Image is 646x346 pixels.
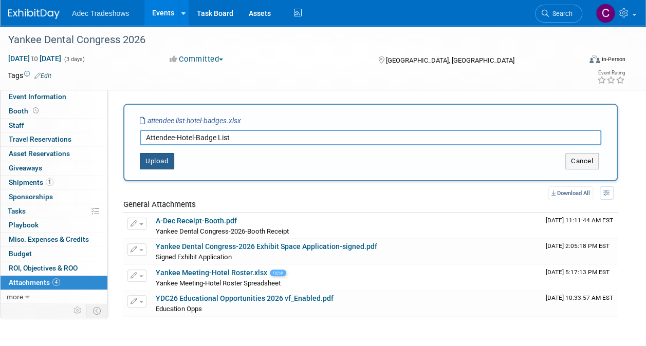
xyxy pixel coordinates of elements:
[1,119,107,132] a: Staff
[156,268,267,277] a: Yankee Meeting-Hotel Roster.xlsx
[535,5,582,23] a: Search
[8,70,51,81] td: Tags
[542,291,618,316] td: Upload Timestamp
[156,217,237,225] a: A-Dec Receipt-Booth.pdf
[8,207,26,215] span: Tasks
[596,4,615,23] img: Carol Schmidlin
[156,242,377,251] a: Yankee Dental Congress-2026 Exhibit Space Application-signed.pdf
[546,294,613,301] span: Upload Timestamp
[1,132,107,146] a: Travel Reservations
[9,221,39,229] span: Playbook
[1,276,107,290] a: Attachments4
[31,107,41,114] span: Booth not reserved yet
[63,56,85,63] span: (3 days)
[34,72,51,80] a: Edit
[589,55,600,63] img: Format-Inperson.png
[601,55,625,63] div: In-Person
[1,204,107,218] a: Tasks
[9,164,42,172] span: Giveaways
[270,270,286,276] span: new
[5,31,573,49] div: Yankee Dental Congress 2026
[156,279,281,287] span: Yankee Meeting-Hotel Roster Spreadsheet
[546,268,610,276] span: Upload Timestamp
[9,178,53,186] span: Shipments
[46,178,53,186] span: 1
[9,121,24,129] span: Staff
[7,293,23,301] span: more
[140,153,174,169] button: Upload
[1,261,107,275] a: ROI, Objectives & ROO
[30,54,40,63] span: to
[546,242,610,249] span: Upload Timestamp
[123,200,196,209] span: General Attachments
[1,218,107,232] a: Playbook
[52,278,60,286] span: 4
[1,90,107,104] a: Event Information
[9,264,78,272] span: ROI, Objectives & ROO
[546,217,613,224] span: Upload Timestamp
[536,53,625,69] div: Event Format
[386,56,514,64] span: [GEOGRAPHIC_DATA], [GEOGRAPHIC_DATA]
[156,305,202,313] span: Education Opps
[597,70,625,75] div: Event Rating
[156,253,232,261] span: Signed Exhibit Application
[542,213,618,239] td: Upload Timestamp
[9,235,89,243] span: Misc. Expenses & Credits
[549,10,573,17] span: Search
[166,54,227,65] button: Committed
[87,304,108,317] td: Toggle Event Tabs
[156,227,289,235] span: Yankee Dental Congress-2026-Booth Receipt
[1,104,107,118] a: Booth
[542,239,618,264] td: Upload Timestamp
[9,193,53,201] span: Sponsorships
[9,107,41,115] span: Booth
[9,249,32,258] span: Budget
[69,304,87,317] td: Personalize Event Tab Strip
[140,130,601,145] input: Enter description
[8,9,60,19] img: ExhibitDay
[1,190,107,204] a: Sponsorships
[9,135,71,143] span: Travel Reservations
[1,247,107,261] a: Budget
[548,186,593,200] a: Download All
[565,153,599,169] button: Cancel
[1,290,107,304] a: more
[9,149,70,158] span: Asset Reservations
[140,117,241,125] i: attendee list-hotel-badges.xlsx
[9,278,60,286] span: Attachments
[1,147,107,161] a: Asset Reservations
[1,161,107,175] a: Giveaways
[8,54,62,63] span: [DATE] [DATE]
[72,9,129,17] span: Adec Tradeshows
[156,294,334,302] a: YDC26 Educational Opportunities 2026 vf_Enabled.pdf
[1,176,107,189] a: Shipments1
[542,265,618,291] td: Upload Timestamp
[1,233,107,246] a: Misc. Expenses & Credits
[9,92,66,101] span: Event Information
